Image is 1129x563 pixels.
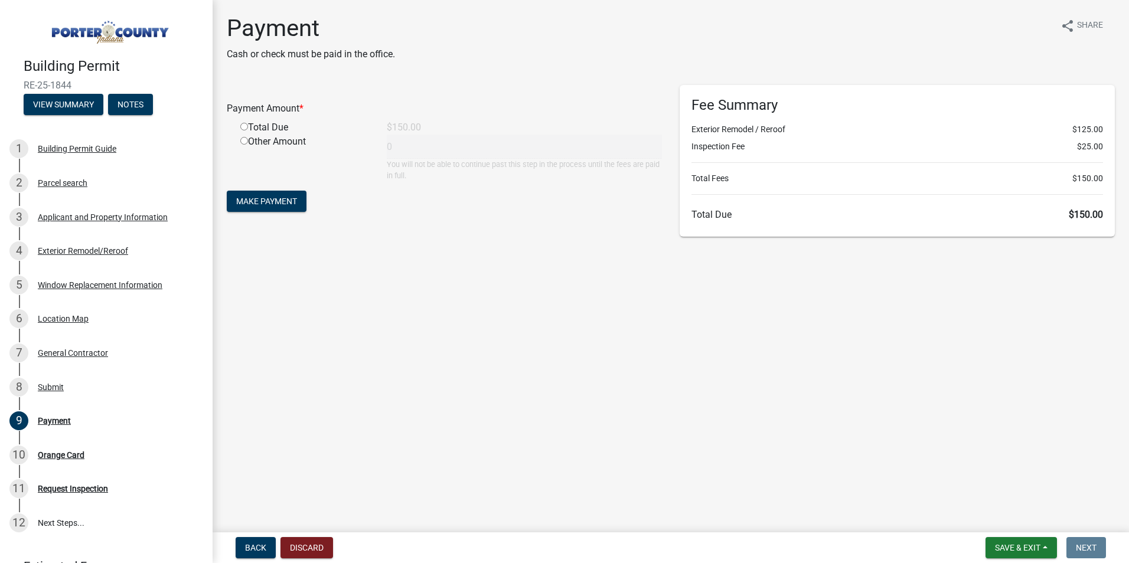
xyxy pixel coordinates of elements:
wm-modal-confirm: Summary [24,100,103,110]
div: 8 [9,378,28,397]
div: General Contractor [38,349,108,357]
div: Submit [38,383,64,391]
div: 4 [9,241,28,260]
button: Next [1066,537,1106,558]
span: Next [1076,543,1097,552]
div: 9 [9,411,28,430]
button: View Summary [24,94,103,115]
wm-modal-confirm: Notes [108,100,153,110]
div: Exterior Remodel/Reroof [38,247,128,255]
div: 1 [9,139,28,158]
button: Discard [280,537,333,558]
span: Save & Exit [995,543,1040,552]
span: $150.00 [1069,209,1103,220]
img: Porter County, Indiana [24,12,194,45]
span: Make Payment [236,197,297,206]
div: Payment [38,417,71,425]
h1: Payment [227,14,395,42]
span: RE-25-1844 [24,80,189,91]
p: Cash or check must be paid in the office. [227,47,395,61]
div: 3 [9,208,28,227]
li: Inspection Fee [691,140,1103,153]
li: Exterior Remodel / Reroof [691,123,1103,136]
div: Other Amount [231,135,378,181]
span: $25.00 [1077,140,1103,153]
button: Make Payment [227,191,306,212]
span: Back [245,543,266,552]
button: Notes [108,94,153,115]
div: Total Due [231,120,378,135]
span: $125.00 [1072,123,1103,136]
div: Applicant and Property Information [38,213,168,221]
h6: Total Due [691,209,1103,220]
div: 11 [9,479,28,498]
div: 12 [9,513,28,532]
button: shareShare [1051,14,1112,37]
li: Total Fees [691,172,1103,185]
div: 10 [9,446,28,464]
button: Save & Exit [986,537,1057,558]
div: 5 [9,276,28,294]
div: Orange Card [38,451,84,459]
div: 6 [9,309,28,328]
div: 7 [9,343,28,362]
div: Parcel search [38,179,87,187]
span: Share [1077,19,1103,33]
div: Payment Amount [218,102,671,116]
div: Request Inspection [38,485,108,493]
div: Building Permit Guide [38,145,116,153]
div: Window Replacement Information [38,281,162,289]
button: Back [236,537,276,558]
i: share [1061,19,1075,33]
div: 2 [9,174,28,192]
h4: Building Permit [24,58,203,75]
h6: Fee Summary [691,97,1103,114]
span: $150.00 [1072,172,1103,185]
div: Location Map [38,315,89,323]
